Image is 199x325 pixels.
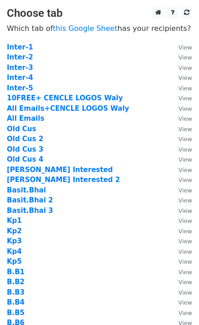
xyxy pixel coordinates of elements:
small: View [179,156,192,163]
a: View [169,227,192,235]
a: Basit.Bhai 3 [7,207,53,215]
small: View [179,54,192,61]
a: View [169,53,192,61]
a: View [169,166,192,174]
small: View [179,85,192,92]
a: View [169,155,192,163]
small: View [179,74,192,81]
a: View [169,176,192,184]
a: View [169,104,192,113]
small: View [179,44,192,51]
a: View [169,186,192,194]
small: View [179,258,192,265]
a: View [169,43,192,51]
h3: Choose tab [7,7,192,20]
a: Basit.Bhai [7,186,46,194]
small: View [179,279,192,286]
a: B.B5 [7,309,25,317]
small: View [179,136,192,143]
a: View [169,237,192,245]
small: View [179,146,192,153]
small: View [179,197,192,204]
small: View [179,95,192,102]
small: View [179,207,192,214]
a: View [169,84,192,92]
a: View [169,145,192,153]
a: View [169,74,192,82]
small: View [179,126,192,133]
a: Kp2 [7,227,22,235]
a: Basit.Bhai 2 [7,196,53,204]
a: B.B1 [7,268,25,276]
a: Old Cus 4 [7,155,43,163]
a: this Google Sheet [53,24,117,33]
small: View [179,64,192,71]
strong: All Emails [7,114,44,123]
a: View [169,64,192,72]
a: View [169,114,192,123]
a: Inter-1 [7,43,33,51]
iframe: Chat Widget [153,281,199,325]
a: B.B4 [7,298,25,306]
a: B.B3 [7,288,25,296]
a: B.B2 [7,278,25,286]
small: View [179,105,192,112]
small: View [179,217,192,224]
a: View [169,247,192,256]
a: Kp4 [7,247,22,256]
a: [PERSON_NAME] Interested [7,166,113,174]
a: Old Cus 3 [7,145,43,153]
a: [PERSON_NAME] Interested 2 [7,176,120,184]
small: View [179,177,192,183]
a: View [169,257,192,266]
a: Inter-3 [7,64,33,72]
a: Kp3 [7,237,22,245]
small: View [179,238,192,245]
a: All Emails+CENCLE LOGOS Waly [7,104,129,113]
small: View [179,167,192,173]
a: Old Cus [7,125,36,133]
a: View [169,125,192,133]
a: Inter-4 [7,74,33,82]
a: View [169,94,192,102]
a: Inter-2 [7,53,33,61]
a: Old Cus 2 [7,135,43,143]
a: View [169,278,192,286]
a: 10FREE+ CENCLE LOGOS Waly [7,94,123,102]
p: Which tab of has your recipients? [7,24,192,33]
a: View [169,135,192,143]
small: View [179,187,192,194]
a: View [169,207,192,215]
a: Inter-5 [7,84,33,92]
a: Kp5 [7,257,22,266]
strong: Kp1 [7,217,22,225]
a: View [169,217,192,225]
small: View [179,269,192,276]
small: View [179,228,192,235]
a: View [169,196,192,204]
